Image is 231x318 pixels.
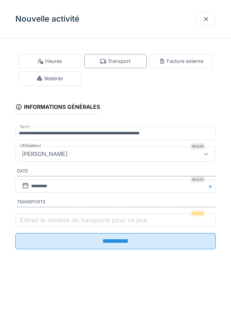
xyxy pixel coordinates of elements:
div: [PERSON_NAME] [19,150,70,158]
div: Requis [191,143,205,149]
h3: Nouvelle activité [15,14,79,24]
label: Date [17,168,216,176]
div: Requis [191,176,205,183]
label: Entrez le nombre de transports pour ce jour [18,215,149,225]
div: Facture externe [159,58,203,65]
div: Requis [191,210,205,217]
button: Close [207,179,216,193]
label: Transports [17,199,216,207]
div: Transport [100,58,131,65]
div: Matériel [37,75,63,82]
label: Utilisateur [18,142,43,149]
div: Heures [37,58,62,65]
label: Nom [18,123,31,130]
div: Informations générales [15,101,100,114]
